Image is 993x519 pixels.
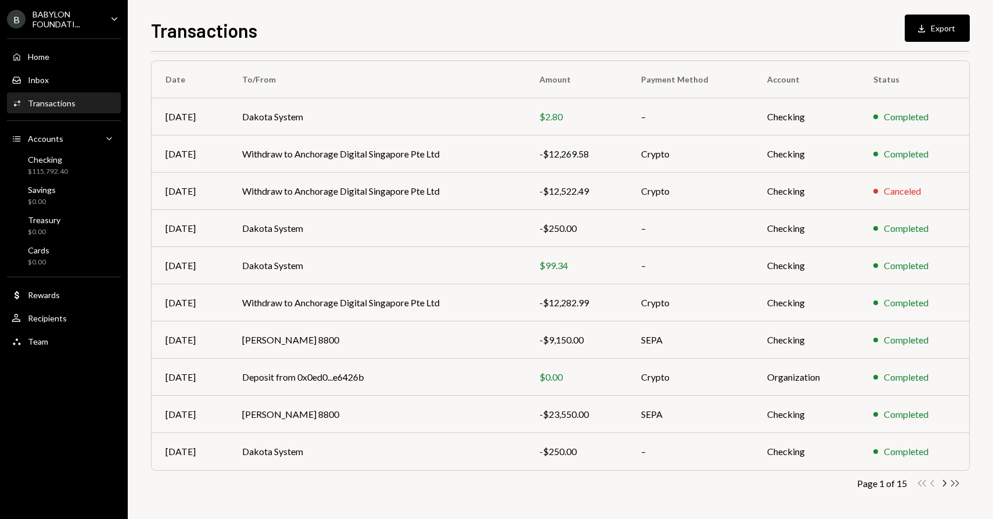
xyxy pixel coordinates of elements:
div: [DATE] [165,333,214,347]
div: [DATE] [165,370,214,384]
div: [DATE] [165,445,214,459]
a: Checking$115,792.40 [7,151,121,179]
div: [DATE] [165,147,214,161]
div: Rewards [28,290,60,300]
div: [DATE] [165,296,214,310]
div: Savings [28,185,56,195]
td: [PERSON_NAME] 8800 [228,321,526,359]
td: Withdraw to Anchorage Digital Singapore Pte Ltd [228,284,526,321]
div: -$23,550.00 [539,407,614,421]
div: B [7,10,26,28]
td: – [627,98,753,135]
div: [DATE] [165,221,214,235]
td: SEPA [627,396,753,433]
td: SEPA [627,321,753,359]
div: [DATE] [165,259,214,273]
div: Completed [884,333,929,347]
td: Checking [753,173,859,210]
th: Payment Method [627,61,753,98]
div: -$9,150.00 [539,333,614,347]
td: – [627,210,753,247]
td: Dakota System [228,98,526,135]
td: Crypto [627,173,753,210]
div: [DATE] [165,407,214,421]
div: Checking [28,155,68,164]
div: Inbox [28,75,49,85]
div: Completed [884,147,929,161]
th: Account [753,61,859,98]
div: $0.00 [539,370,614,384]
div: Home [28,52,49,62]
td: Dakota System [228,433,526,470]
div: -$12,269.58 [539,147,614,161]
div: [DATE] [165,110,214,124]
div: $115,792.40 [28,167,68,177]
a: Inbox [7,69,121,90]
div: Completed [884,407,929,421]
div: Canceled [884,184,921,198]
td: Crypto [627,359,753,396]
div: Treasury [28,215,60,225]
td: Organization [753,359,859,396]
div: $99.34 [539,259,614,273]
div: Completed [884,110,929,124]
div: $2.80 [539,110,614,124]
td: – [627,433,753,470]
td: Dakota System [228,210,526,247]
td: – [627,247,753,284]
button: Export [905,15,970,42]
div: Completed [884,259,929,273]
td: Crypto [627,284,753,321]
a: Treasury$0.00 [7,212,121,239]
td: Withdraw to Anchorage Digital Singapore Pte Ltd [228,135,526,173]
div: -$12,522.49 [539,184,614,198]
td: Checking [753,98,859,135]
div: Cards [28,245,49,255]
td: [PERSON_NAME] 8800 [228,396,526,433]
div: -$12,282.99 [539,296,614,310]
div: [DATE] [165,184,214,198]
h1: Transactions [151,19,257,42]
div: Page 1 of 15 [857,478,907,489]
div: Transactions [28,98,75,108]
div: -$250.00 [539,221,614,235]
div: Completed [884,296,929,310]
a: Home [7,46,121,67]
td: Withdraw to Anchorage Digital Singapore Pte Ltd [228,173,526,210]
div: Accounts [28,134,63,144]
td: Checking [753,433,859,470]
div: Completed [884,221,929,235]
div: $0.00 [28,227,60,237]
td: Checking [753,284,859,321]
div: -$250.00 [539,445,614,459]
td: Checking [753,321,859,359]
th: Date [152,61,228,98]
td: Checking [753,247,859,284]
td: Checking [753,210,859,247]
div: $0.00 [28,257,49,267]
th: To/From [228,61,526,98]
div: Completed [884,445,929,459]
a: Accounts [7,128,121,149]
div: $0.00 [28,197,56,207]
a: Savings$0.00 [7,181,121,209]
div: Completed [884,370,929,384]
td: Checking [753,135,859,173]
th: Amount [526,61,628,98]
div: Recipients [28,313,67,323]
th: Status [859,61,969,98]
a: Cards$0.00 [7,242,121,270]
td: Dakota System [228,247,526,284]
div: BABYLON FOUNDATI... [33,9,101,29]
td: Crypto [627,135,753,173]
a: Recipients [7,307,121,328]
div: Team [28,337,48,346]
a: Rewards [7,284,121,305]
a: Transactions [7,92,121,113]
a: Team [7,331,121,352]
td: Deposit from 0x0ed0...e6426b [228,359,526,396]
td: Checking [753,396,859,433]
